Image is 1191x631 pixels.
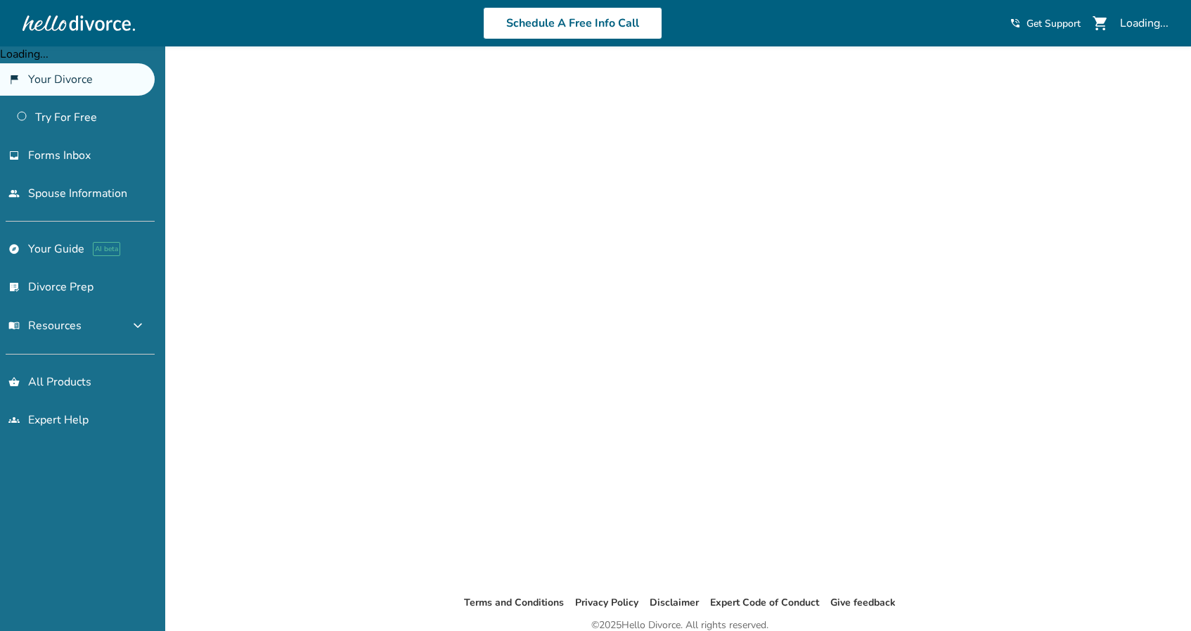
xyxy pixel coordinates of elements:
[1120,15,1169,31] div: Loading...
[8,243,20,255] span: explore
[1092,15,1109,32] span: shopping_cart
[710,596,819,609] a: Expert Code of Conduct
[483,7,662,39] a: Schedule A Free Info Call
[1010,17,1081,30] a: phone_in_talkGet Support
[464,596,564,609] a: Terms and Conditions
[129,317,146,334] span: expand_more
[1010,18,1021,29] span: phone_in_talk
[28,148,91,163] span: Forms Inbox
[1026,17,1081,30] span: Get Support
[650,594,699,611] li: Disclaimer
[8,414,20,426] span: groups
[830,594,896,611] li: Give feedback
[8,318,82,333] span: Resources
[8,74,20,85] span: flag_2
[8,150,20,161] span: inbox
[8,320,20,331] span: menu_book
[575,596,638,609] a: Privacy Policy
[8,281,20,293] span: list_alt_check
[8,376,20,388] span: shopping_basket
[93,242,120,256] span: AI beta
[8,188,20,199] span: people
